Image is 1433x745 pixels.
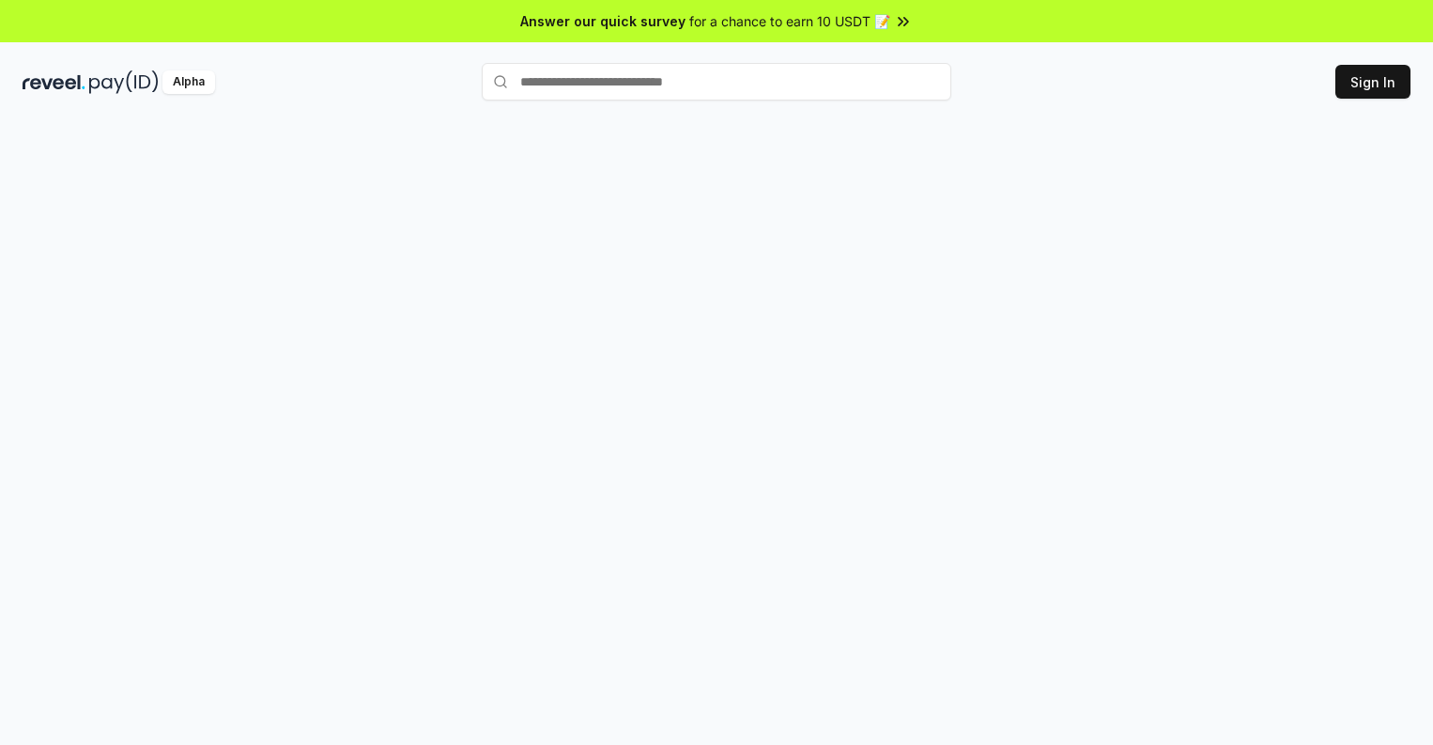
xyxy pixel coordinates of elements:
[23,70,85,94] img: reveel_dark
[520,11,686,31] span: Answer our quick survey
[1335,65,1410,99] button: Sign In
[689,11,890,31] span: for a chance to earn 10 USDT 📝
[89,70,159,94] img: pay_id
[162,70,215,94] div: Alpha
